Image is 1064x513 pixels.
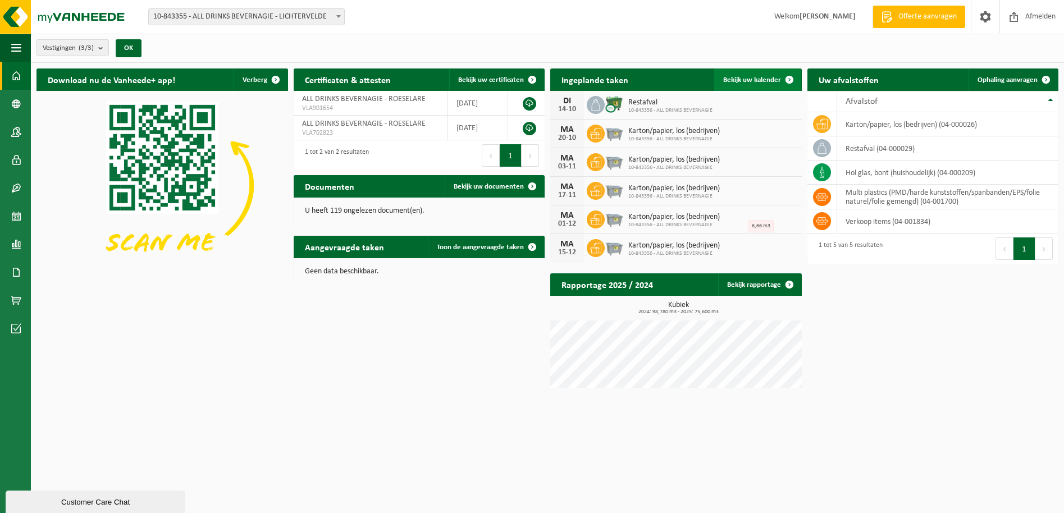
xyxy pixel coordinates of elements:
[628,250,720,257] span: 10-843356 - ALL DRINKS BEVERNAGIE
[556,134,578,142] div: 20-10
[995,237,1013,260] button: Previous
[628,241,720,250] span: Karton/papier, los (bedrijven)
[556,191,578,199] div: 17-11
[628,164,720,171] span: 10-843356 - ALL DRINKS BEVERNAGIE
[6,488,188,513] iframe: chat widget
[500,144,522,167] button: 1
[243,76,267,84] span: Verberg
[556,309,802,315] span: 2024: 98,780 m3 - 2025: 75,600 m3
[556,97,578,106] div: DI
[628,222,720,228] span: 10-843356 - ALL DRINKS BEVERNAGIE
[556,163,578,171] div: 03-11
[302,104,439,113] span: VLA901654
[714,68,801,91] a: Bekijk uw kalender
[449,68,544,91] a: Bekijk uw certificaten
[437,244,524,251] span: Toon de aangevraagde taken
[448,91,508,116] td: [DATE]
[628,184,720,193] span: Karton/papier, los (bedrijven)
[445,175,544,198] a: Bekijk uw documenten
[302,95,426,103] span: ALL DRINKS BEVERNAGIE - ROESELARE
[458,76,524,84] span: Bekijk uw certificaten
[550,68,640,90] h2: Ingeplande taken
[628,136,720,143] span: 10-843356 - ALL DRINKS BEVERNAGIE
[305,268,534,276] p: Geen data beschikbaar.
[605,237,624,256] img: WB-2500-GAL-GY-01
[302,129,439,138] span: VLA702823
[837,161,1059,185] td: hol glas, bont (huishoudelijk) (04-000209)
[234,68,287,91] button: Verberg
[628,213,720,222] span: Karton/papier, los (bedrijven)
[723,76,781,84] span: Bekijk uw kalender
[36,91,288,280] img: Download de VHEPlus App
[605,123,624,142] img: WB-2500-GAL-GY-01
[605,180,624,199] img: WB-2500-GAL-GY-01
[556,301,802,315] h3: Kubiek
[299,143,369,168] div: 1 tot 2 van 2 resultaten
[605,209,624,228] img: WB-2500-GAL-GY-01
[36,68,186,90] h2: Download nu de Vanheede+ app!
[969,68,1057,91] a: Ophaling aanvragen
[873,6,965,28] a: Offerte aanvragen
[556,220,578,228] div: 01-12
[896,11,960,22] span: Offerte aanvragen
[79,44,94,52] count: (3/3)
[556,182,578,191] div: MA
[813,236,883,261] div: 1 tot 5 van 5 resultaten
[556,211,578,220] div: MA
[628,127,720,136] span: Karton/papier, los (bedrijven)
[807,68,890,90] h2: Uw afvalstoffen
[305,207,534,215] p: U heeft 119 ongelezen document(en).
[36,39,109,56] button: Vestigingen(3/3)
[605,152,624,171] img: WB-2500-GAL-GY-01
[978,76,1038,84] span: Ophaling aanvragen
[116,39,141,57] button: OK
[628,98,713,107] span: Restafval
[149,9,344,25] span: 10-843355 - ALL DRINKS BEVERNAGIE - LICHTERVELDE
[837,112,1059,136] td: karton/papier, los (bedrijven) (04-000026)
[294,175,366,197] h2: Documenten
[800,12,856,21] strong: [PERSON_NAME]
[43,40,94,57] span: Vestigingen
[837,185,1059,209] td: multi plastics (PMD/harde kunststoffen/spanbanden/EPS/folie naturel/folie gemengd) (04-001700)
[605,94,624,113] img: WB-0660-CU
[837,136,1059,161] td: restafval (04-000029)
[448,116,508,140] td: [DATE]
[1013,237,1035,260] button: 1
[1035,237,1053,260] button: Next
[846,97,878,106] span: Afvalstof
[556,154,578,163] div: MA
[628,155,720,164] span: Karton/papier, los (bedrijven)
[628,193,720,200] span: 10-843356 - ALL DRINKS BEVERNAGIE
[482,144,500,167] button: Previous
[294,236,395,258] h2: Aangevraagde taken
[628,107,713,114] span: 10-843356 - ALL DRINKS BEVERNAGIE
[556,125,578,134] div: MA
[556,240,578,249] div: MA
[556,106,578,113] div: 14-10
[718,273,801,296] a: Bekijk rapportage
[522,144,539,167] button: Next
[837,209,1059,233] td: verkoop items (04-001834)
[454,183,524,190] span: Bekijk uw documenten
[294,68,402,90] h2: Certificaten & attesten
[148,8,345,25] span: 10-843355 - ALL DRINKS BEVERNAGIE - LICHTERVELDE
[302,120,426,128] span: ALL DRINKS BEVERNAGIE - ROESELARE
[556,249,578,256] div: 15-12
[550,273,664,295] h2: Rapportage 2025 / 2024
[428,236,544,258] a: Toon de aangevraagde taken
